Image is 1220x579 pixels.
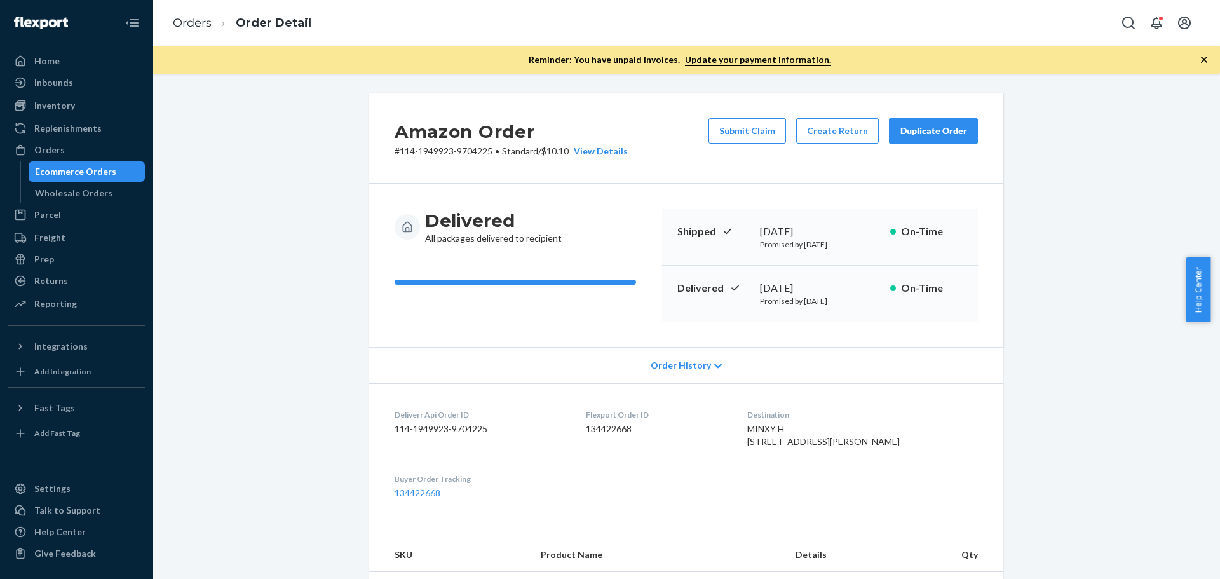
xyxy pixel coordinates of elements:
a: Reporting [8,294,145,314]
div: Add Fast Tag [34,428,80,439]
p: Promised by [DATE] [760,296,880,306]
p: On-Time [901,281,963,296]
a: Returns [8,271,145,291]
a: Wholesale Orders [29,183,146,203]
p: Promised by [DATE] [760,239,880,250]
dd: 114-1949923-9704225 [395,423,566,435]
div: Reporting [34,297,77,310]
a: Update your payment information. [685,54,831,66]
button: Fast Tags [8,398,145,418]
button: Open account menu [1172,10,1197,36]
th: Product Name [531,538,785,572]
div: Ecommerce Orders [35,165,116,178]
a: Orders [173,16,212,30]
dt: Buyer Order Tracking [395,473,566,484]
a: Home [8,51,145,71]
p: Reminder: You have unpaid invoices. [529,53,831,66]
a: Prep [8,249,145,269]
div: Add Integration [34,366,91,377]
div: Home [34,55,60,67]
div: Freight [34,231,65,244]
div: [DATE] [760,281,880,296]
a: Talk to Support [8,500,145,521]
a: Add Integration [8,362,145,382]
button: Create Return [796,118,879,144]
div: Help Center [34,526,86,538]
div: Talk to Support [34,504,100,517]
button: Open Search Box [1116,10,1141,36]
div: Parcel [34,208,61,221]
dt: Deliverr Api Order ID [395,409,566,420]
span: • [495,146,499,156]
a: Inventory [8,95,145,116]
a: 134422668 [395,487,440,498]
span: MINXY H [STREET_ADDRESS][PERSON_NAME] [747,423,900,447]
div: Inventory [34,99,75,112]
a: Order Detail [236,16,311,30]
div: Fast Tags [34,402,75,414]
a: Help Center [8,522,145,542]
button: Open notifications [1144,10,1169,36]
span: Order History [651,359,711,372]
a: Freight [8,228,145,248]
th: Details [785,538,925,572]
a: Ecommerce Orders [29,161,146,182]
dt: Flexport Order ID [586,409,727,420]
div: Orders [34,144,65,156]
ol: breadcrumbs [163,4,322,42]
div: All packages delivered to recipient [425,209,562,245]
th: Qty [925,538,1003,572]
div: Give Feedback [34,547,96,560]
button: Integrations [8,336,145,357]
p: Shipped [677,224,750,239]
a: Inbounds [8,72,145,93]
div: Returns [34,275,68,287]
p: Delivered [677,281,750,296]
div: Duplicate Order [900,125,967,137]
div: Prep [34,253,54,266]
dd: 134422668 [586,423,727,435]
div: Integrations [34,340,88,353]
span: Standard [502,146,538,156]
div: [DATE] [760,224,880,239]
div: Replenishments [34,122,102,135]
a: Orders [8,140,145,160]
th: SKU [369,538,531,572]
a: Add Fast Tag [8,423,145,444]
a: Replenishments [8,118,145,139]
p: # 114-1949923-9704225 / $10.10 [395,145,628,158]
button: View Details [569,145,628,158]
button: Duplicate Order [889,118,978,144]
div: Settings [34,482,71,495]
a: Settings [8,479,145,499]
h3: Delivered [425,209,562,232]
button: Submit Claim [708,118,786,144]
p: On-Time [901,224,963,239]
button: Give Feedback [8,543,145,564]
div: Wholesale Orders [35,187,112,200]
div: Inbounds [34,76,73,89]
a: Parcel [8,205,145,225]
button: Help Center [1186,257,1210,322]
h2: Amazon Order [395,118,628,145]
img: Flexport logo [14,17,68,29]
dt: Destination [747,409,978,420]
button: Close Navigation [119,10,145,36]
